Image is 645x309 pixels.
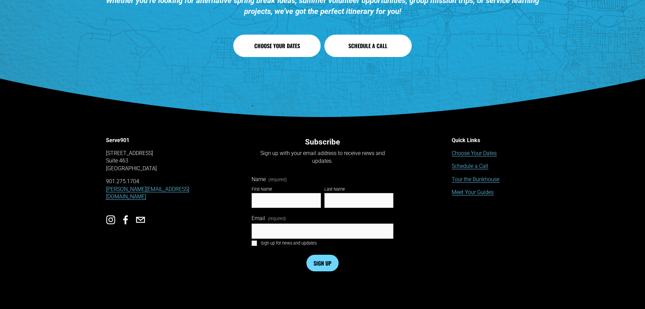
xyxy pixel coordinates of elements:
[121,215,130,225] a: Facebook
[106,150,212,172] p: [STREET_ADDRESS] Suite 463 [GEOGRAPHIC_DATA]
[106,137,129,143] strong: Serve901
[324,186,394,193] div: Last Name
[106,178,212,200] p: 901.275.1704
[306,255,339,272] button: SIGN UPSIGN UP
[452,137,480,143] strong: Quick Links
[252,215,265,222] span: Email
[268,216,286,222] span: (required)
[314,259,331,267] span: SIGN UP
[106,186,212,201] a: [PERSON_NAME][EMAIL_ADDRESS][DOMAIN_NAME]
[452,150,497,157] a: Choose Your Dates
[452,189,494,196] a: Meet Your Guides
[252,150,393,165] p: Sign up with your email address to receive news and updates.
[252,240,257,246] input: Sign up for news and updates
[233,35,321,57] a: Choose Your Dates
[136,215,145,225] a: jeff@serve901.org
[305,137,340,146] strong: Subscribe
[106,215,115,225] a: Instagram
[452,162,488,170] a: Schedule a Call
[268,178,287,182] span: (required)
[324,35,412,57] a: Schedule a Call
[252,176,266,183] span: Name
[252,186,321,193] div: First Name
[452,176,499,183] a: Tour the Bunkhouse
[261,240,317,246] span: Sign up for news and updates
